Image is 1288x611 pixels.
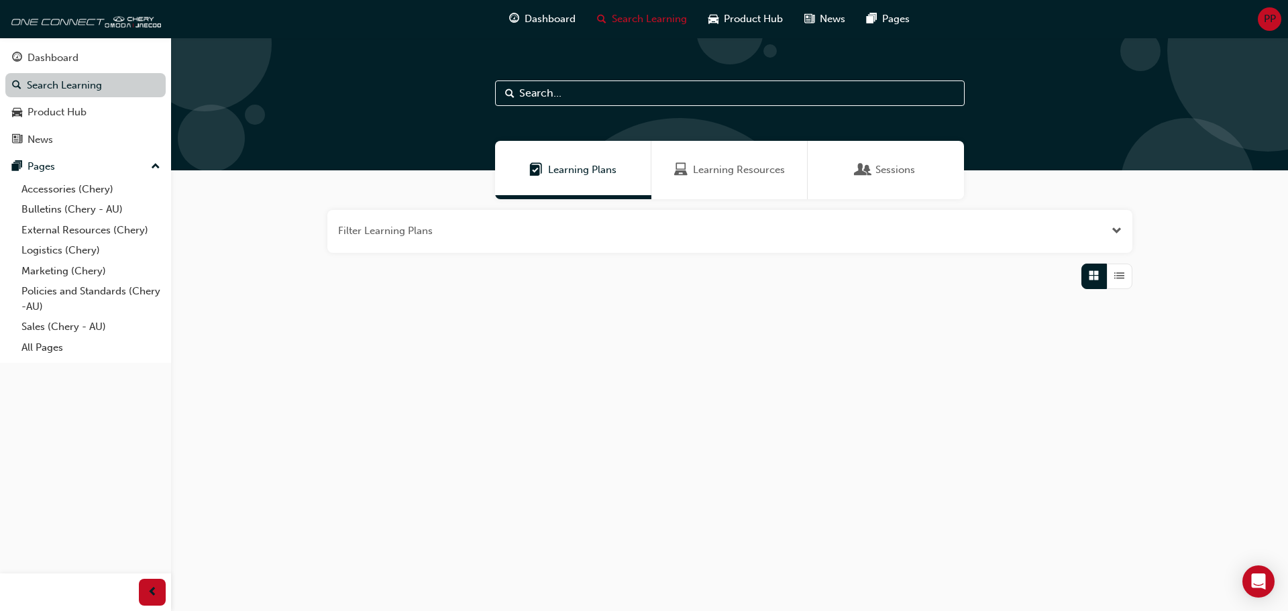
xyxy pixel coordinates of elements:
[1242,565,1275,598] div: Open Intercom Messenger
[5,100,166,125] a: Product Hub
[12,107,22,119] span: car-icon
[867,11,877,27] span: pages-icon
[1264,11,1276,27] span: PP
[875,162,915,178] span: Sessions
[5,73,166,98] a: Search Learning
[16,199,166,220] a: Bulletins (Chery - AU)
[505,86,515,101] span: Search
[509,11,519,27] span: guage-icon
[12,52,22,64] span: guage-icon
[1112,223,1122,239] button: Open the filter
[1258,7,1281,31] button: PP
[16,337,166,358] a: All Pages
[148,584,158,601] span: prev-icon
[16,220,166,241] a: External Resources (Chery)
[820,11,845,27] span: News
[7,5,161,32] img: oneconnect
[5,43,166,154] button: DashboardSearch LearningProduct HubNews
[794,5,856,33] a: news-iconNews
[5,154,166,179] button: Pages
[12,161,22,173] span: pages-icon
[28,105,87,120] div: Product Hub
[16,261,166,282] a: Marketing (Chery)
[16,179,166,200] a: Accessories (Chery)
[16,281,166,317] a: Policies and Standards (Chery -AU)
[674,162,688,178] span: Learning Resources
[693,162,785,178] span: Learning Resources
[5,46,166,70] a: Dashboard
[495,80,965,106] input: Search...
[651,141,808,199] a: Learning ResourcesLearning Resources
[12,134,22,146] span: news-icon
[586,5,698,33] a: search-iconSearch Learning
[1089,268,1099,284] span: Grid
[857,162,870,178] span: Sessions
[28,50,78,66] div: Dashboard
[12,80,21,92] span: search-icon
[525,11,576,27] span: Dashboard
[529,162,543,178] span: Learning Plans
[498,5,586,33] a: guage-iconDashboard
[808,141,964,199] a: SessionsSessions
[1114,268,1124,284] span: List
[698,5,794,33] a: car-iconProduct Hub
[28,159,55,174] div: Pages
[597,11,606,27] span: search-icon
[28,132,53,148] div: News
[495,141,651,199] a: Learning PlansLearning Plans
[708,11,718,27] span: car-icon
[151,158,160,176] span: up-icon
[882,11,910,27] span: Pages
[724,11,783,27] span: Product Hub
[548,162,616,178] span: Learning Plans
[16,317,166,337] a: Sales (Chery - AU)
[856,5,920,33] a: pages-iconPages
[612,11,687,27] span: Search Learning
[804,11,814,27] span: news-icon
[16,240,166,261] a: Logistics (Chery)
[5,127,166,152] a: News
